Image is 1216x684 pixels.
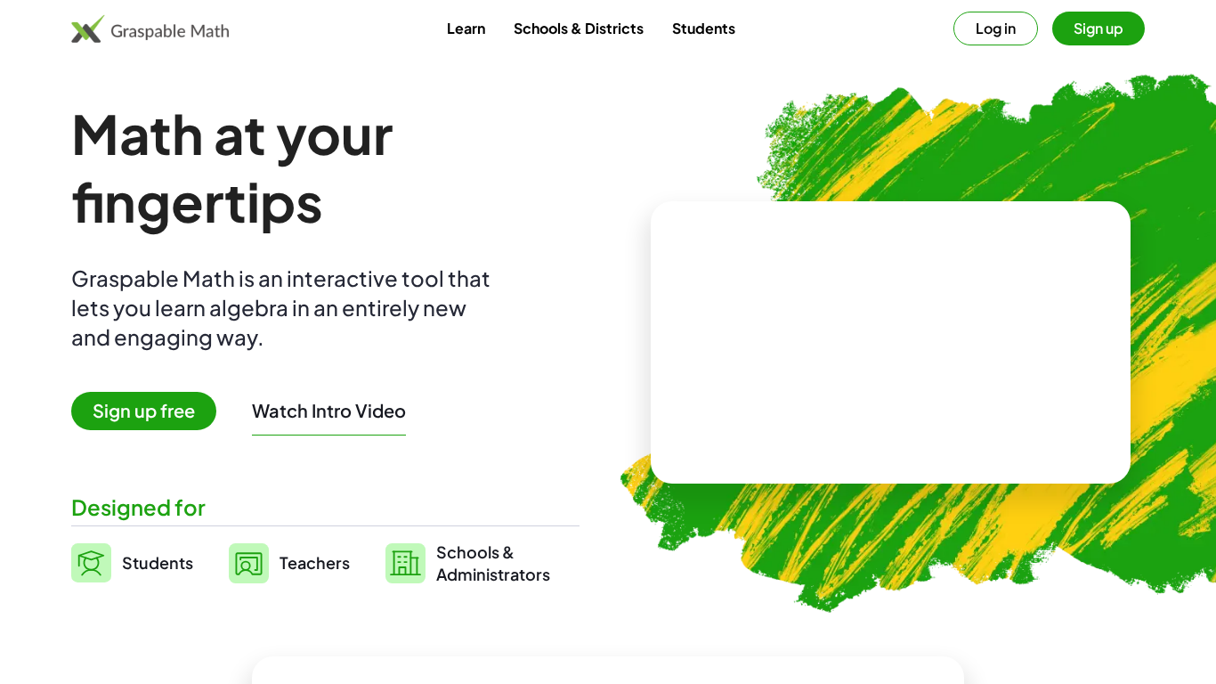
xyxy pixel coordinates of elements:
div: Graspable Math is an interactive tool that lets you learn algebra in an entirely new and engaging... [71,264,499,352]
span: Schools & Administrators [436,541,550,585]
button: Log in [953,12,1038,45]
img: svg%3e [385,543,426,583]
h1: Math at your fingertips [71,100,580,235]
a: Students [658,12,750,45]
a: Teachers [229,541,350,585]
div: Designed for [71,493,580,522]
button: Sign up [1052,12,1145,45]
span: Sign up free [71,392,216,430]
button: Watch Intro Video [252,399,406,422]
img: svg%3e [71,543,111,582]
a: Learn [433,12,499,45]
video: What is this? This is dynamic math notation. Dynamic math notation plays a central role in how Gr... [758,276,1025,410]
img: svg%3e [229,543,269,583]
a: Students [71,541,193,585]
span: Teachers [280,552,350,573]
a: Schools & Districts [499,12,658,45]
a: Schools &Administrators [385,541,550,585]
span: Students [122,552,193,573]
